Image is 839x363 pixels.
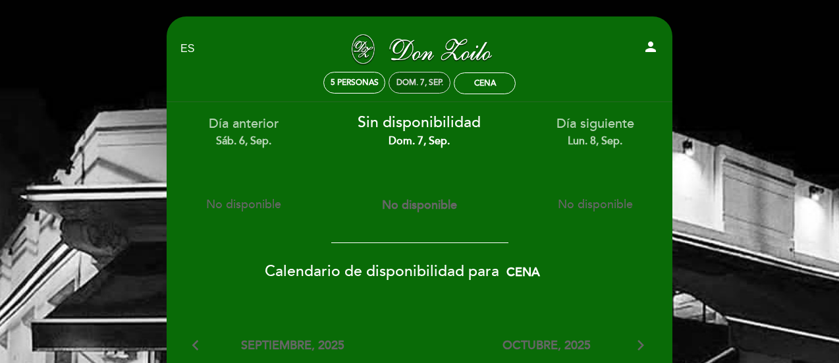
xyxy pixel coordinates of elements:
span: octubre, 2025 [502,337,591,354]
span: No disponible [382,198,457,212]
i: arrow_back_ios [192,337,204,354]
div: lun. 8, sep. [517,134,673,149]
div: sáb. 6, sep. [166,134,322,149]
button: person [643,39,659,59]
i: arrow_forward_ios [635,337,647,354]
button: No disponible [533,188,658,221]
span: septiembre, 2025 [241,337,344,354]
button: No disponible [181,188,306,221]
div: dom. 7, sep. [342,134,498,149]
i: person [643,39,659,55]
a: [PERSON_NAME] [337,31,502,67]
div: Día anterior [166,115,322,148]
div: Día siguiente [517,115,673,148]
span: Calendario de disponibilidad para [265,262,499,281]
div: Cena [474,78,496,88]
span: Sin disponibilidad [358,113,481,132]
div: dom. 7, sep. [396,78,443,88]
button: No disponible [357,188,482,221]
span: 5 personas [331,78,379,88]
